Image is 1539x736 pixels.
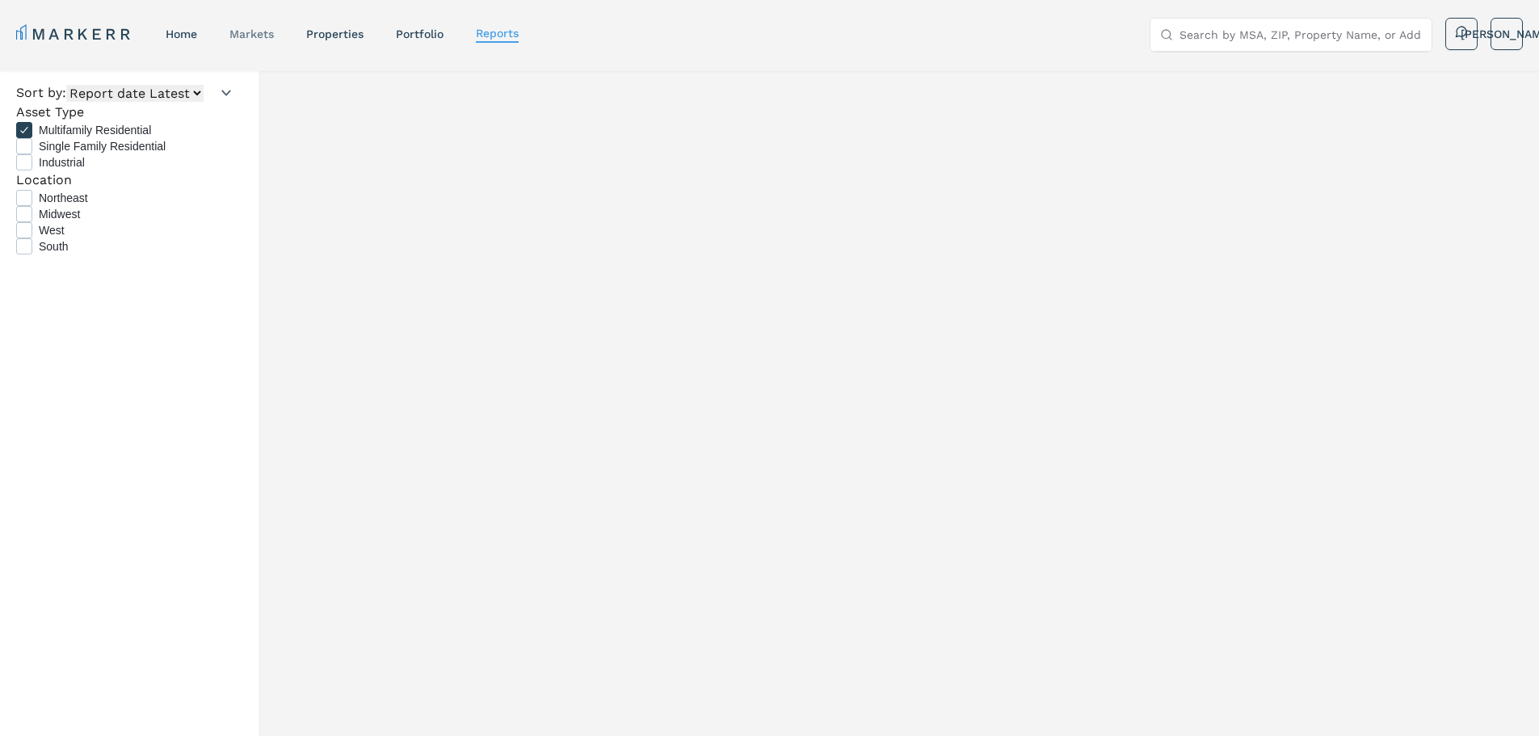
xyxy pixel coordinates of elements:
[39,238,242,254] span: South
[39,222,242,238] span: West
[16,23,133,45] a: MARKERR
[16,103,242,122] h1: Asset Type
[16,138,242,154] div: Single Family Residential checkbox input
[306,27,364,40] a: properties
[476,27,519,40] a: reports
[1491,18,1523,50] button: [PERSON_NAME]
[16,170,242,190] h1: Location
[16,190,242,206] div: Northeast checkbox input
[1179,19,1422,51] input: Search by MSA, ZIP, Property Name, or Address
[16,154,242,170] div: Industrial checkbox input
[39,154,242,170] span: Industrial
[39,206,242,222] span: Midwest
[39,122,242,138] span: Multifamily Residential
[16,122,242,138] div: Multifamily Residential checkbox input
[229,27,274,40] a: markets
[66,85,204,102] select: Sort by:
[16,238,242,254] div: South checkbox input
[16,83,66,103] div: Sort by:
[396,27,444,40] a: Portfolio
[16,222,242,238] div: West checkbox input
[39,138,242,154] span: Single Family Residential
[166,27,197,40] a: home
[16,206,242,222] div: Midwest checkbox input
[39,190,242,206] span: Northeast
